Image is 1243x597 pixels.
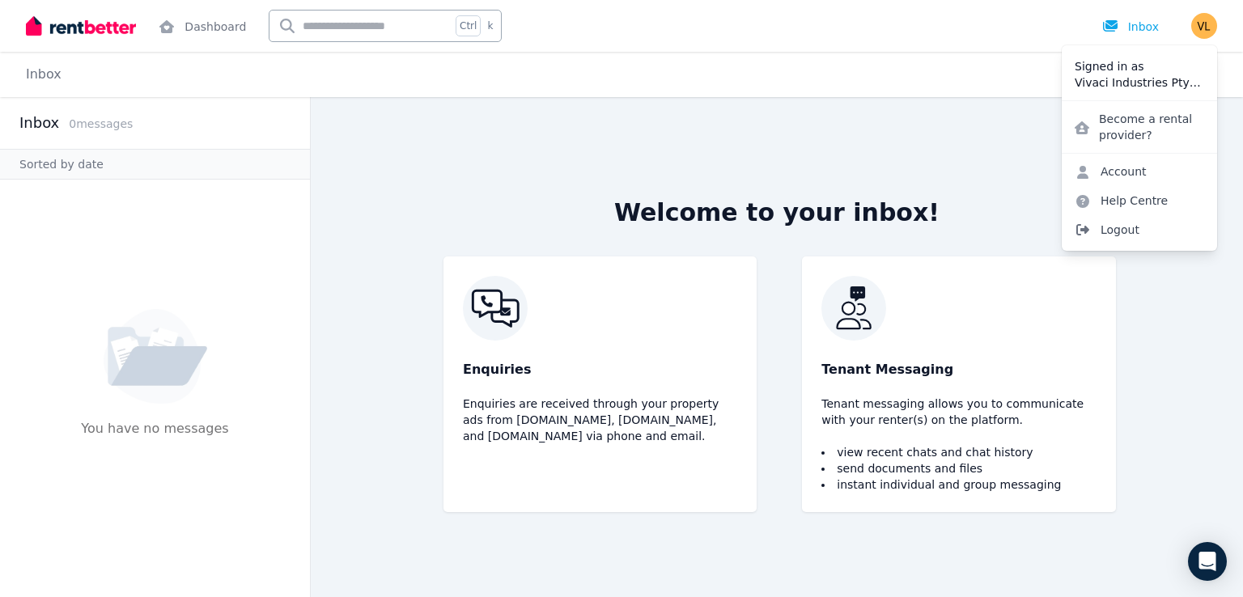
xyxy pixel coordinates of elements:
p: Tenant messaging allows you to communicate with your renter(s) on the platform. [821,396,1096,428]
a: Become a rental provider? [1062,104,1217,150]
li: view recent chats and chat history [821,444,1096,460]
h2: Inbox [19,112,59,134]
span: Logout [1062,215,1217,244]
p: Signed in as [1075,58,1204,74]
img: RentBetter [26,14,136,38]
li: instant individual and group messaging [821,476,1096,493]
img: RentBetter Inbox [821,276,1096,341]
a: Help Centre [1062,186,1181,215]
span: k [487,19,493,32]
img: RentBetter Inbox [463,276,737,341]
p: Vivaci Industries Pty Ltd [1075,74,1204,91]
p: You have no messages [81,419,228,468]
span: Ctrl [456,15,481,36]
div: Inbox [1102,19,1159,35]
img: Vivaci Industries Pty Ltd [1191,13,1217,39]
img: No Message Available [104,309,207,404]
p: Enquiries [463,360,737,379]
span: 0 message s [69,117,133,130]
h2: Welcome to your inbox! [614,198,940,227]
div: Open Intercom Messenger [1188,542,1227,581]
a: Inbox [26,66,62,82]
span: Tenant Messaging [821,360,953,379]
a: Account [1062,157,1160,186]
li: send documents and files [821,460,1096,476]
p: Enquiries are received through your property ads from [DOMAIN_NAME], [DOMAIN_NAME], and [DOMAIN_N... [463,396,737,444]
